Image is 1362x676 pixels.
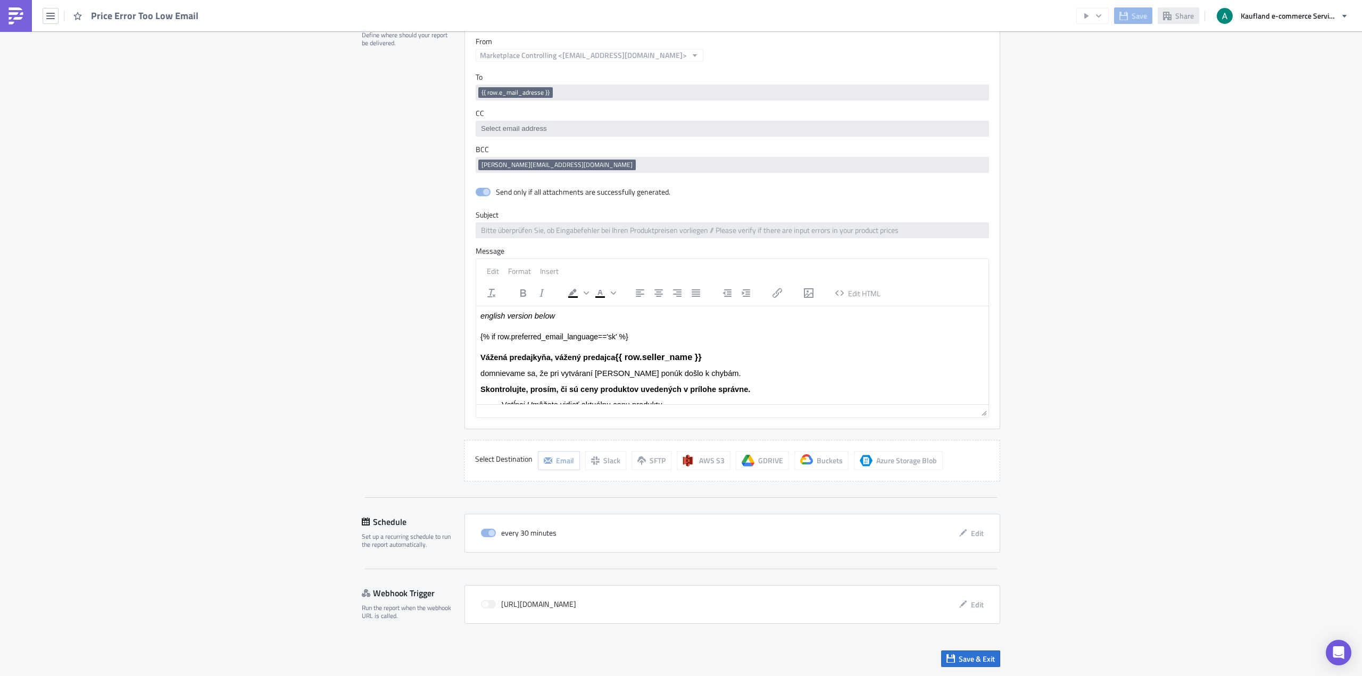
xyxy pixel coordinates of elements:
[591,286,618,301] div: Text color
[475,451,533,467] label: Select Destination
[362,514,464,530] div: Schedule
[476,210,989,220] label: Subject
[476,306,989,404] iframe: Rich Text Area
[650,455,666,466] span: SFTP
[476,72,989,82] label: To
[718,286,736,301] button: Decrease indent
[481,525,557,541] div: every 30 minutes
[831,286,885,301] button: Edit HTML
[1132,10,1147,21] span: Save
[476,246,989,256] label: Message
[362,604,458,620] div: Run the report when the webhook URL is called.
[481,88,550,97] span: {{ row.e_mail_adresse }}
[487,265,499,277] span: Edit
[603,455,620,466] span: Slack
[556,455,574,466] span: Email
[480,49,687,61] span: Marketplace Controlling <[EMAIL_ADDRESS][DOMAIN_NAME]>
[941,650,1000,667] button: Save & Exit
[564,286,591,301] div: Background color
[91,10,200,22] span: Price Error Too Low Email
[476,145,989,154] label: BCC
[687,286,705,301] button: Justify
[699,455,725,466] span: AWS S3
[1326,640,1351,665] div: Open Intercom Messenger
[362,31,452,47] div: Define where should your report be delivered.
[585,451,626,470] button: Slack
[959,653,995,664] span: Save & Exit
[508,265,531,277] span: Format
[848,287,881,298] span: Edit HTML
[481,161,633,169] span: [PERSON_NAME][EMAIL_ADDRESS][DOMAIN_NAME]
[817,455,843,466] span: Buckets
[953,525,989,541] button: Edit
[362,532,458,549] div: Set up a recurring schedule to run the report automatically.
[1158,7,1199,24] button: Share
[860,454,873,467] span: Azure Storage Blob
[971,528,984,539] span: Edit
[1210,4,1354,28] button: Kaufland e-commerce Services GmbH & Co. KG
[1216,7,1234,25] img: Avatar
[768,286,786,301] button: Insert/edit link
[632,451,671,470] button: SFTP
[736,451,789,470] button: GDRIVE
[631,286,649,301] button: Align left
[794,451,849,470] button: Buckets
[533,286,551,301] button: Italic
[26,94,188,103] span: V môžete vidieť aktuálnu cenu produktu.
[476,49,703,62] button: Marketplace Controlling <[EMAIL_ADDRESS][DOMAIN_NAME]>
[538,451,580,470] button: Email
[650,286,668,301] button: Align center
[483,286,501,301] button: Clear formatting
[977,405,989,418] div: Resize
[478,123,985,134] input: Select em ail add ress
[31,94,56,103] em: stĺpci H
[854,451,943,470] button: Azure Storage BlobAzure Storage Blob
[362,585,464,601] div: Webhook Trigger
[677,451,730,470] button: AWS S3
[496,187,670,197] div: Send only if all attachments are successfully generated.
[481,596,576,612] div: [URL][DOMAIN_NAME]
[758,455,783,466] span: GDRIVE
[668,286,686,301] button: Align right
[800,286,818,301] button: Insert/edit image
[971,599,984,610] span: Edit
[514,286,532,301] button: Bold
[7,7,24,24] img: PushMetrics
[876,455,937,466] span: Azure Storage Blob
[1241,10,1336,21] span: Kaufland e-commerce Services GmbH & Co. KG
[1175,10,1194,21] span: Share
[1114,7,1152,24] button: Save
[476,37,1000,46] label: From
[953,596,989,613] button: Edit
[540,265,559,277] span: Insert
[476,109,989,118] label: CC
[737,286,755,301] button: Increase indent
